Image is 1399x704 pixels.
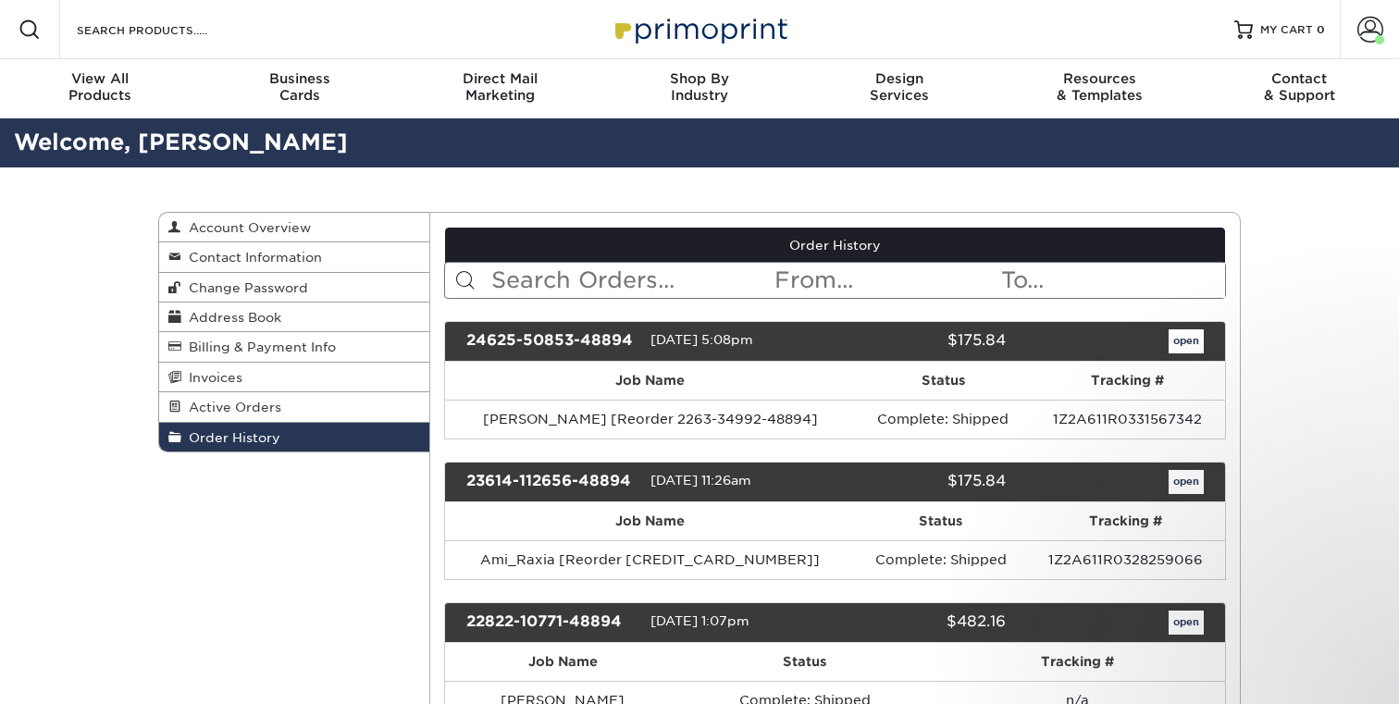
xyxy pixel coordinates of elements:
[1317,23,1325,36] span: 0
[1336,641,1380,685] iframe: Intercom live chat
[445,228,1226,263] a: Order History
[452,329,650,353] div: 24625-50853-48894
[445,502,856,540] th: Job Name
[452,611,650,635] div: 22822-10771-48894
[181,370,242,385] span: Invoices
[650,473,751,488] span: [DATE] 11:26am
[489,263,774,298] input: Search Orders...
[650,613,749,628] span: [DATE] 1:07pm
[999,263,1225,298] input: To...
[445,362,856,400] th: Job Name
[650,332,753,347] span: [DATE] 5:08pm
[159,332,429,362] a: Billing & Payment Info
[600,70,799,104] div: Industry
[181,430,280,445] span: Order History
[75,19,255,41] input: SEARCH PRODUCTS.....
[159,392,429,422] a: Active Orders
[400,70,600,87] span: Direct Mail
[856,362,1030,400] th: Status
[159,303,429,332] a: Address Book
[159,423,429,451] a: Order History
[200,70,400,87] span: Business
[5,648,157,698] iframe: Google Customer Reviews
[1199,70,1399,87] span: Contact
[773,263,998,298] input: From...
[159,273,429,303] a: Change Password
[600,70,799,87] span: Shop By
[445,643,681,681] th: Job Name
[799,70,999,87] span: Design
[159,363,429,392] a: Invoices
[1030,400,1225,438] td: 1Z2A611R0331567342
[159,242,429,272] a: Contact Information
[855,540,1027,579] td: Complete: Shipped
[445,540,856,579] td: Ami_Raxia [Reorder [CREDIT_CARD_NUMBER]]
[999,59,1199,118] a: Resources& Templates
[181,400,281,414] span: Active Orders
[799,70,999,104] div: Services
[855,502,1027,540] th: Status
[200,59,400,118] a: BusinessCards
[159,213,429,242] a: Account Overview
[200,70,400,104] div: Cards
[181,280,308,295] span: Change Password
[1199,59,1399,118] a: Contact& Support
[181,220,311,235] span: Account Overview
[445,400,856,438] td: [PERSON_NAME] [Reorder 2263-34992-48894]
[181,340,336,354] span: Billing & Payment Info
[821,611,1019,635] div: $482.16
[999,70,1199,87] span: Resources
[1027,502,1225,540] th: Tracking #
[856,400,1030,438] td: Complete: Shipped
[400,59,600,118] a: Direct MailMarketing
[452,470,650,494] div: 23614-112656-48894
[1169,329,1204,353] a: open
[999,70,1199,104] div: & Templates
[181,250,322,265] span: Contact Information
[1169,470,1204,494] a: open
[1199,70,1399,104] div: & Support
[181,310,281,325] span: Address Book
[1027,540,1225,579] td: 1Z2A611R0328259066
[607,9,792,49] img: Primoprint
[821,329,1019,353] div: $175.84
[1030,362,1225,400] th: Tracking #
[681,643,929,681] th: Status
[821,470,1019,494] div: $175.84
[1260,22,1313,38] span: MY CART
[600,59,799,118] a: Shop ByIndustry
[929,643,1225,681] th: Tracking #
[799,59,999,118] a: DesignServices
[1169,611,1204,635] a: open
[400,70,600,104] div: Marketing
